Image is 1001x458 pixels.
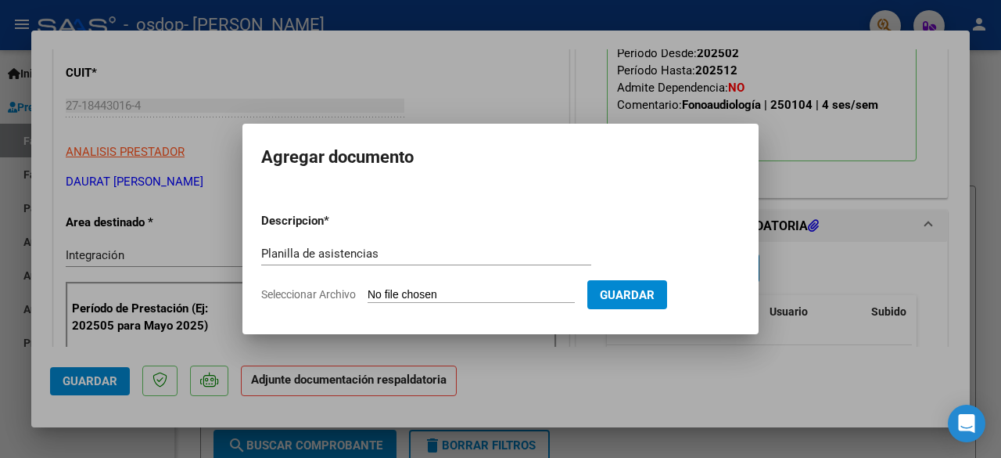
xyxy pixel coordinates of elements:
button: Guardar [587,280,667,309]
div: Open Intercom Messenger [948,405,985,442]
h2: Agregar documento [261,142,740,172]
span: Seleccionar Archivo [261,288,356,301]
span: Guardar [600,288,655,302]
p: Descripcion [261,212,405,230]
